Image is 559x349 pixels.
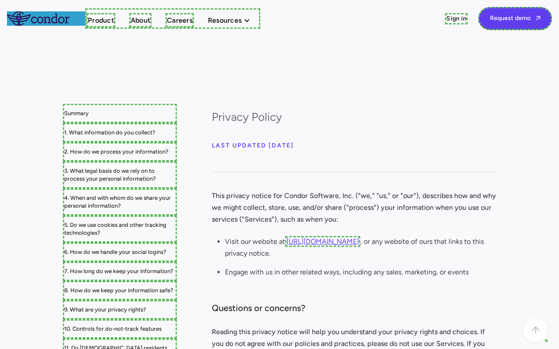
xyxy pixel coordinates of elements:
div: 8. How do we keep your information safe? [64,287,173,294]
a: 7. How long do we keep your information? [63,262,177,281]
a: Product [86,13,115,27]
div: Resources [208,14,259,26]
p: This privacy notice for Condor Software, Inc. ("we," "us," or "our"), describes how and why we mi... [212,190,496,225]
h4: Questions or concerns? [212,300,496,316]
div: 3. What legal basis do we rely on to process your personal information? [64,167,176,183]
a: 8. How do we keep your information safe? [63,281,177,300]
div: 1. What information do you collect? [64,129,155,137]
a: About [129,13,152,27]
li: Engage with us in other related ways, including any sales, marketing, or events [225,266,496,281]
a:  [545,339,548,342]
a: 3. What legal basis do we rely on to process your personal information? [63,161,177,188]
div: Summary [64,109,89,117]
div: 2. How do we process your information? [64,148,169,156]
div: 10. Controls for do-not-track features [64,325,162,333]
div:  [531,327,540,333]
div: 9. What are your privacy rights? [64,306,146,314]
a: 4. When and with whom do we share your personal information? [63,188,177,216]
a: 5. Do we use cookies and other tracking technologies? [63,216,177,243]
a: 1. What information do you collect? [63,123,177,142]
div: Last updated [DATE] [212,137,496,154]
a: 9. What are your privacy rights? [63,300,177,319]
div: Resources [208,14,242,26]
li: Visit our website at , or any website of ours that links to this privacy notice. [225,236,496,263]
a: 6. How do we handle your social logins? [63,243,177,262]
a: home [7,11,85,25]
div: 7. How long do we keep your information? [64,267,173,275]
a: Careers [166,13,194,27]
a: Summary [63,104,177,123]
h2: Privacy Policy [212,104,496,130]
a: [URL][DOMAIN_NAME] [285,236,360,247]
div: 5. Do we use cookies and other tracking technologies? [64,221,176,237]
a: 2. How do we process your information? [63,142,177,161]
a: Sign in [445,13,468,24]
div: 4. When and with whom do we share your personal information? [64,194,176,210]
a: Request demo [478,7,552,30]
div: 6. How do we handle your social logins? [64,248,166,256]
span:  [536,15,540,21]
a: 10. Controls for do-not-track features [63,319,177,339]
